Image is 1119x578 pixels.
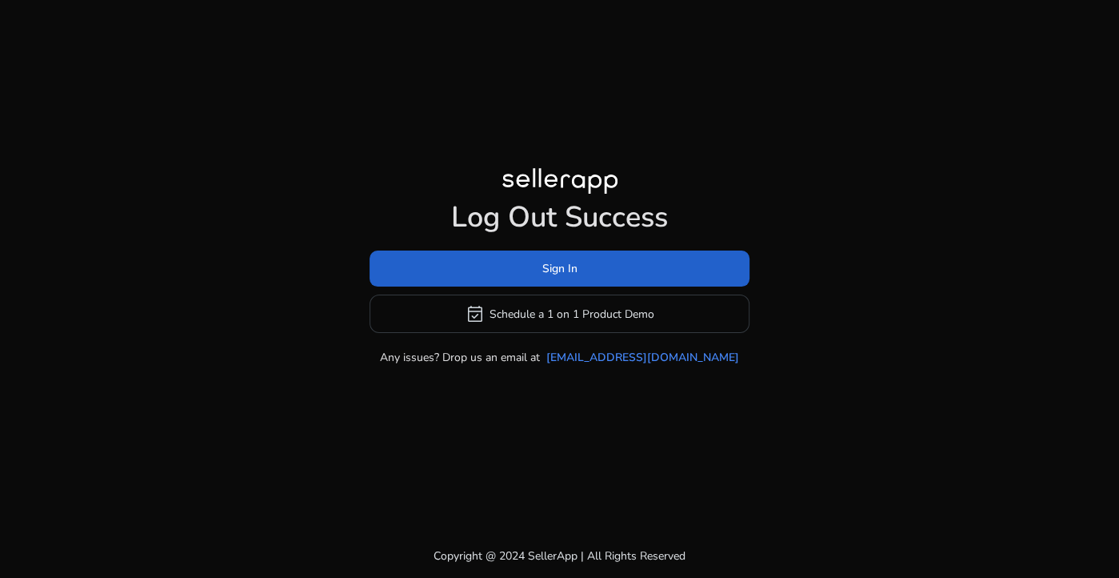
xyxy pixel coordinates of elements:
a: [EMAIL_ADDRESS][DOMAIN_NAME] [546,349,739,366]
span: event_available [466,304,485,323]
button: Sign In [370,251,749,287]
p: Any issues? Drop us an email at [380,349,540,366]
span: Sign In [542,260,577,277]
button: event_availableSchedule a 1 on 1 Product Demo [370,295,749,333]
h1: Log Out Success [370,200,749,235]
